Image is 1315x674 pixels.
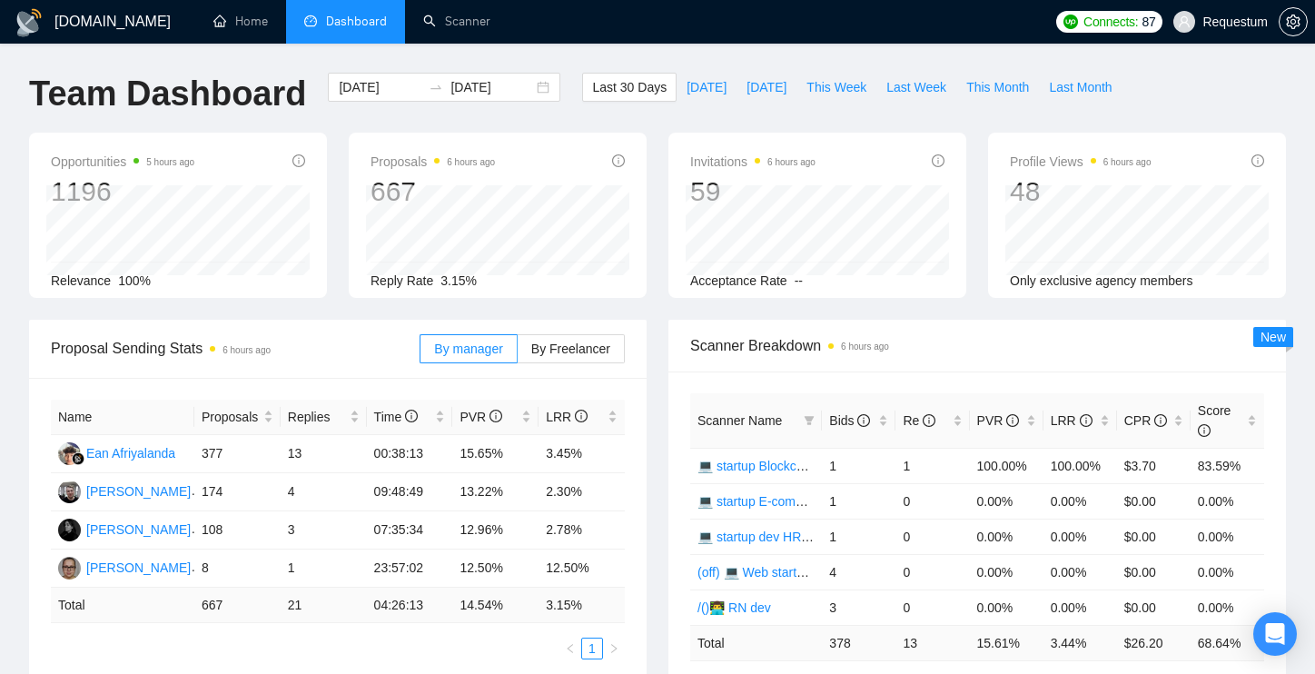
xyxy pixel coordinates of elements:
[450,77,533,97] input: End date
[374,410,418,424] span: Time
[565,643,576,654] span: left
[1010,174,1152,209] div: 48
[690,174,816,209] div: 59
[1010,273,1193,288] span: Only exclusive agency members
[371,273,433,288] span: Reply Rate
[1051,413,1093,428] span: LRR
[796,73,876,102] button: This Week
[886,77,946,97] span: Last Week
[1103,157,1152,167] time: 6 hours ago
[603,638,625,659] button: right
[546,410,588,424] span: LRR
[822,448,895,483] td: 1
[822,519,895,554] td: 1
[559,638,581,659] li: Previous Page
[1043,554,1117,590] td: 0.00%
[86,481,191,501] div: [PERSON_NAME]
[697,459,820,473] a: 💻 startup Blockchain
[608,643,619,654] span: right
[876,73,956,102] button: Last Week
[539,588,625,623] td: 3.15 %
[1049,77,1112,97] span: Last Month
[956,73,1039,102] button: This Month
[822,590,895,625] td: 3
[822,483,895,519] td: 1
[58,483,191,498] a: VL[PERSON_NAME]
[737,73,796,102] button: [DATE]
[1117,590,1191,625] td: $0.00
[86,558,191,578] div: [PERSON_NAME]
[118,273,151,288] span: 100%
[539,473,625,511] td: 2.30%
[339,77,421,97] input: Start date
[895,519,969,554] td: 0
[970,554,1043,590] td: 0.00%
[697,600,771,615] a: /()👨‍💻 RN dev
[970,483,1043,519] td: 0.00%
[970,519,1043,554] td: 0.00%
[281,550,367,588] td: 1
[746,77,786,97] span: [DATE]
[1279,7,1308,36] button: setting
[857,414,870,427] span: info-circle
[281,435,367,473] td: 13
[1043,519,1117,554] td: 0.00%
[687,77,727,97] span: [DATE]
[194,400,281,435] th: Proposals
[429,80,443,94] span: swap-right
[690,334,1264,357] span: Scanner Breakdown
[1117,483,1191,519] td: $0.00
[822,625,895,660] td: 378
[194,435,281,473] td: 377
[895,590,969,625] td: 0
[367,473,453,511] td: 09:48:49
[405,410,418,422] span: info-circle
[697,413,782,428] span: Scanner Name
[222,345,271,355] time: 6 hours ago
[367,550,453,588] td: 23:57:02
[582,639,602,659] a: 1
[434,342,502,356] span: By manager
[1006,414,1019,427] span: info-circle
[194,473,281,511] td: 174
[1251,154,1264,167] span: info-circle
[1191,519,1264,554] td: 0.00%
[194,550,281,588] td: 8
[213,14,268,29] a: homeHome
[51,400,194,435] th: Name
[1154,414,1167,427] span: info-circle
[304,15,317,27] span: dashboard
[1191,625,1264,660] td: 68.64 %
[51,588,194,623] td: Total
[829,413,870,428] span: Bids
[447,157,495,167] time: 6 hours ago
[895,448,969,483] td: 1
[1279,15,1308,29] a: setting
[292,154,305,167] span: info-circle
[146,157,194,167] time: 5 hours ago
[1198,403,1231,438] span: Score
[690,151,816,173] span: Invitations
[1039,73,1122,102] button: Last Month
[1117,625,1191,660] td: $ 26.20
[690,273,787,288] span: Acceptance Rate
[1178,15,1191,28] span: user
[582,73,677,102] button: Last 30 Days
[1117,554,1191,590] td: $0.00
[970,448,1043,483] td: 100.00%
[697,530,828,544] a: 💻 startup dev HRTech
[194,511,281,550] td: 108
[86,443,175,463] div: Ean Afriyalanda
[1253,612,1297,656] div: Open Intercom Messenger
[895,554,969,590] td: 0
[460,410,502,424] span: PVR
[581,638,603,659] li: 1
[1043,483,1117,519] td: 0.00%
[1043,448,1117,483] td: 100.00%
[895,483,969,519] td: 0
[371,151,495,173] span: Proposals
[531,342,610,356] span: By Freelancer
[367,511,453,550] td: 07:35:34
[575,410,588,422] span: info-circle
[15,8,44,37] img: logo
